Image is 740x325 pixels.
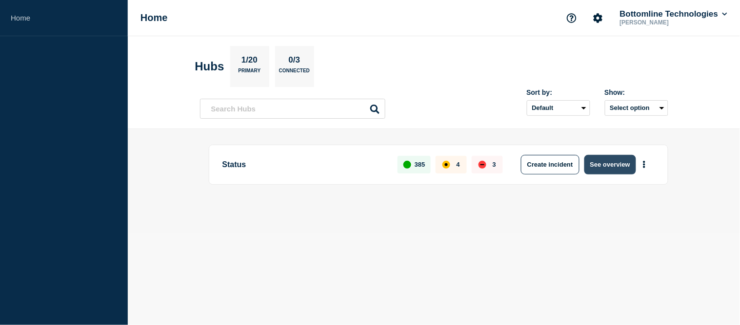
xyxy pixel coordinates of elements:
[285,55,304,68] p: 0/3
[140,12,168,23] h1: Home
[493,161,496,168] p: 3
[442,161,450,169] div: affected
[527,100,590,116] select: Sort by
[457,161,460,168] p: 4
[638,155,651,173] button: More actions
[238,55,261,68] p: 1/20
[521,155,580,174] button: Create incident
[415,161,425,168] p: 385
[618,19,720,26] p: [PERSON_NAME]
[605,100,668,116] button: Select option
[279,68,310,78] p: Connected
[561,8,582,28] button: Support
[239,68,261,78] p: Primary
[403,161,411,169] div: up
[584,155,636,174] button: See overview
[479,161,486,169] div: down
[588,8,608,28] button: Account settings
[222,155,387,174] p: Status
[200,99,385,119] input: Search Hubs
[618,9,729,19] button: Bottomline Technologies
[527,88,590,96] div: Sort by:
[605,88,668,96] div: Show:
[195,60,224,73] h2: Hubs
